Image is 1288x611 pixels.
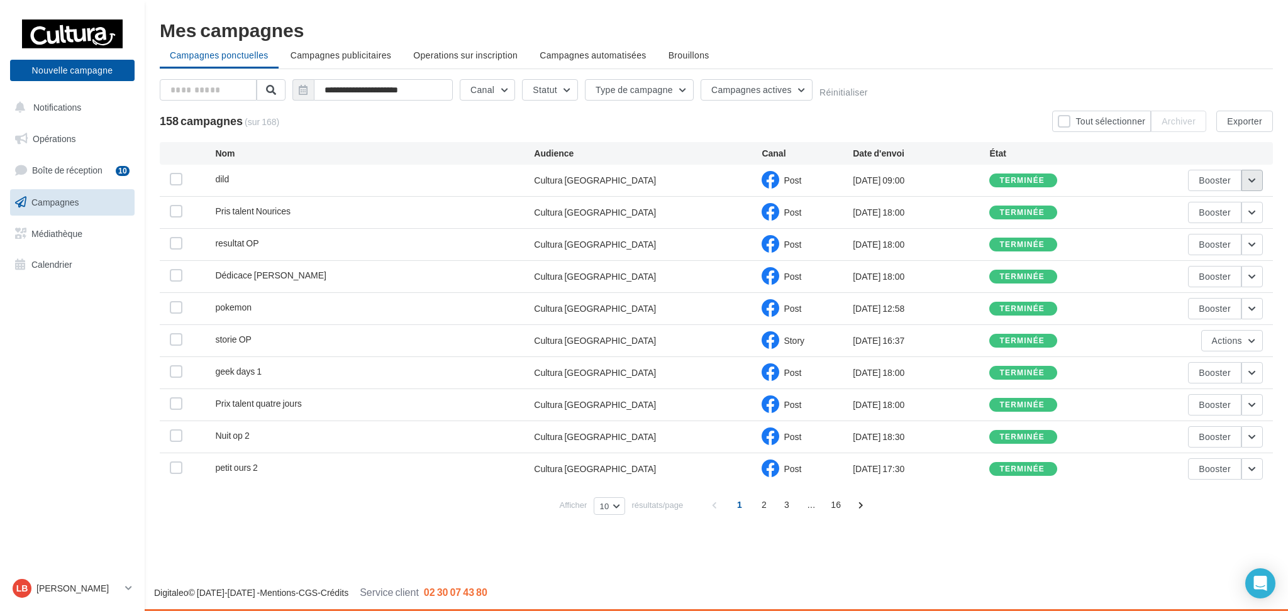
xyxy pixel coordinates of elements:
[154,587,487,598] span: © [DATE]-[DATE] - - -
[1188,394,1241,416] button: Booster
[8,189,137,216] a: Campagnes
[8,251,137,278] a: Calendrier
[522,79,578,101] button: Statut
[560,499,587,511] span: Afficher
[711,84,792,95] span: Campagnes actives
[10,60,135,81] button: Nouvelle campagne
[999,305,1045,313] div: terminée
[784,207,801,217] span: Post
[999,401,1045,409] div: terminée
[154,587,188,598] a: Digitaleo
[215,173,229,184] span: dild
[777,495,797,515] span: 3
[1245,568,1275,598] div: Open Intercom Messenger
[215,302,252,312] span: pokemon
[245,116,279,128] span: (sur 168)
[784,463,801,474] span: Post
[999,369,1045,377] div: terminée
[853,399,989,411] div: [DATE] 18:00
[8,94,132,121] button: Notifications
[215,270,326,280] span: Dédicace isa bella
[8,157,137,184] a: Boîte de réception10
[291,50,391,60] span: Campagnes publicitaires
[215,206,291,216] span: Pris talent Nourices
[31,197,79,207] span: Campagnes
[215,462,257,473] span: petit ours 2
[8,126,137,152] a: Opérations
[10,576,135,600] a: LB [PERSON_NAME]
[1188,170,1241,191] button: Booster
[730,495,750,515] span: 1
[1188,298,1241,319] button: Booster
[215,366,262,377] span: geek days 1
[1188,234,1241,255] button: Booster
[215,334,251,344] span: storie OP
[534,174,656,187] div: Cultura [GEOGRAPHIC_DATA]
[853,302,989,315] div: [DATE] 12:58
[632,499,684,511] span: résultats/page
[784,271,801,282] span: Post
[784,367,801,378] span: Post
[853,174,989,187] div: [DATE] 09:00
[1188,202,1241,223] button: Booster
[215,430,249,441] span: Nuit op 2
[460,79,515,101] button: Canal
[784,175,801,185] span: Post
[215,147,534,160] div: Nom
[1216,111,1273,132] button: Exporter
[360,586,419,598] span: Service client
[784,399,801,410] span: Post
[819,87,868,97] button: Réinitialiser
[999,273,1045,281] div: terminée
[413,50,518,60] span: Operations sur inscription
[853,147,989,160] div: Date d'envoi
[534,463,656,475] div: Cultura [GEOGRAPHIC_DATA]
[669,50,709,60] span: Brouillons
[299,587,318,598] a: CGS
[853,463,989,475] div: [DATE] 17:30
[160,20,1273,39] div: Mes campagnes
[1188,362,1241,383] button: Booster
[826,495,846,515] span: 16
[321,587,348,598] a: Crédits
[260,587,296,598] a: Mentions
[215,398,301,409] span: Prix talent quatre jours
[16,582,28,595] span: LB
[599,501,609,511] span: 10
[853,334,989,347] div: [DATE] 16:37
[853,270,989,283] div: [DATE] 18:00
[999,241,1045,249] div: terminée
[534,399,656,411] div: Cultura [GEOGRAPHIC_DATA]
[534,206,656,219] div: Cultura [GEOGRAPHIC_DATA]
[31,259,72,270] span: Calendrier
[36,582,120,595] p: [PERSON_NAME]
[762,147,853,160] div: Canal
[534,431,656,443] div: Cultura [GEOGRAPHIC_DATA]
[754,495,774,515] span: 2
[999,465,1045,473] div: terminée
[801,495,821,515] span: ...
[1052,111,1151,132] button: Tout sélectionner
[701,79,813,101] button: Campagnes actives
[160,114,243,128] span: 158 campagnes
[534,334,656,347] div: Cultura [GEOGRAPHIC_DATA]
[1212,335,1242,346] span: Actions
[784,431,801,442] span: Post
[784,239,801,250] span: Post
[215,238,258,248] span: resultat OP
[1151,111,1206,132] button: Archiver
[1188,458,1241,480] button: Booster
[999,337,1045,345] div: terminée
[534,302,656,315] div: Cultura [GEOGRAPHIC_DATA]
[534,366,656,379] div: Cultura [GEOGRAPHIC_DATA]
[585,79,694,101] button: Type de campagne
[999,209,1045,217] div: terminée
[853,206,989,219] div: [DATE] 18:00
[1188,426,1241,448] button: Booster
[424,586,487,598] span: 02 30 07 43 80
[989,147,1126,160] div: État
[1201,330,1263,351] button: Actions
[8,221,137,247] a: Médiathèque
[33,102,81,113] span: Notifications
[999,177,1045,185] div: terminée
